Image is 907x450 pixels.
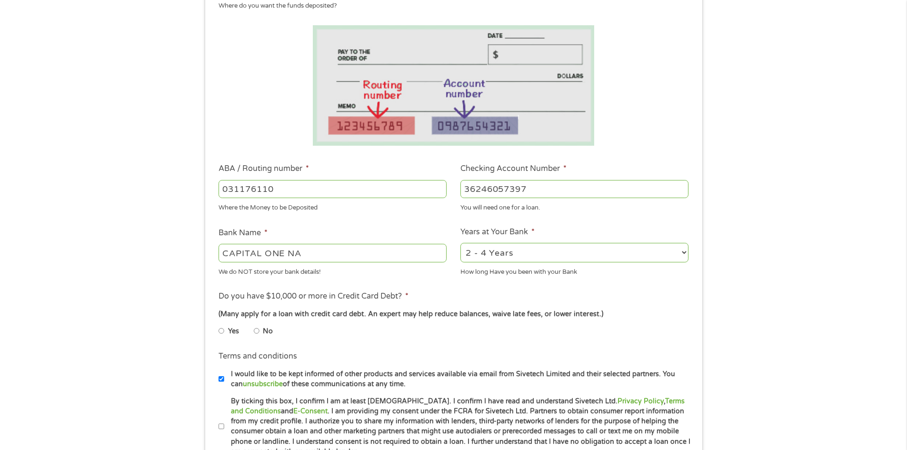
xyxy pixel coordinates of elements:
[263,326,273,337] label: No
[460,227,535,237] label: Years at Your Bank
[460,200,688,213] div: You will need one for a loan.
[219,264,447,277] div: We do NOT store your bank details!
[219,200,447,213] div: Where the Money to be Deposited
[460,180,688,198] input: 345634636
[219,180,447,198] input: 263177916
[224,369,691,390] label: I would like to be kept informed of other products and services available via email from Sivetech...
[219,351,297,361] label: Terms and conditions
[219,1,681,11] div: Where do you want the funds deposited?
[293,407,328,415] a: E-Consent
[228,326,239,337] label: Yes
[231,397,685,415] a: Terms and Conditions
[313,25,595,146] img: Routing number location
[219,228,268,238] label: Bank Name
[618,397,664,405] a: Privacy Policy
[243,380,283,388] a: unsubscribe
[460,264,688,277] div: How long Have you been with your Bank
[460,164,567,174] label: Checking Account Number
[219,309,688,320] div: (Many apply for a loan with credit card debt. An expert may help reduce balances, waive late fees...
[219,164,309,174] label: ABA / Routing number
[219,291,409,301] label: Do you have $10,000 or more in Credit Card Debt?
